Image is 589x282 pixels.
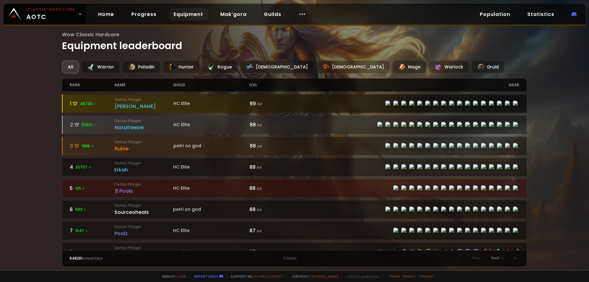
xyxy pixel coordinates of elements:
[75,186,85,191] span: 125
[173,185,249,191] div: HC Elite
[82,60,120,73] div: Warrior
[62,31,527,53] h1: Equipment leaderboard
[80,101,96,106] span: 45733
[114,166,173,174] div: Erkah
[163,60,199,73] div: Hunter
[114,230,173,237] div: Poolz
[126,8,161,21] a: Progress
[441,249,447,255] img: item-23021
[114,160,173,166] small: Defias Pillager
[249,163,294,171] div: 88
[70,79,115,91] div: rank
[489,249,495,255] img: item-22731
[249,248,294,256] div: 87
[215,8,252,21] a: Mak'gora
[62,60,79,73] div: All
[473,249,479,255] img: item-23001
[70,248,115,256] div: 8
[70,256,182,261] div: characters
[158,274,186,279] span: Made by
[429,60,469,73] div: Warlock
[425,249,431,255] img: item-22497
[62,179,527,198] a: 5125 Defias PillagerPoolsHC Elite88 ilvlitem-22506item-22943item-22507item-22504item-22510item-22...
[75,207,87,212] span: 590
[93,8,119,21] a: Home
[114,203,173,208] small: Defias Pillager
[122,60,160,73] div: Paladin
[250,100,295,107] div: 89
[249,79,294,91] div: ilvl
[82,122,96,128] span: 53921
[62,158,527,176] a: 4207117 Defias PillagerErkahHC Elite88 ilvlitem-22498item-23057item-22983item-17723item-22496item...
[257,122,262,128] small: ilvl
[173,143,250,149] div: petri on god
[70,142,115,150] div: 3
[70,163,115,171] div: 4
[311,274,338,279] a: [DOMAIN_NAME]
[75,249,89,255] span: 5760
[433,249,439,255] img: item-22500
[491,255,500,261] span: Next
[173,100,250,107] div: HC Elite
[257,249,262,255] small: ilvl
[250,121,295,129] div: 88
[70,100,115,107] div: 1
[316,60,390,73] div: [DEMOGRAPHIC_DATA]
[194,274,218,279] a: Report a bug
[75,228,88,234] span: 1047
[114,182,173,187] small: Defias Pillager
[70,206,115,213] div: 6
[472,255,480,261] span: Prev
[173,122,250,128] div: HC Elite
[62,94,527,113] a: 145733 Defias Pillager[PERSON_NAME]HC Elite89 ilvlitem-22498item-23057item-22499item-4335item-224...
[169,8,208,21] a: Equipment
[392,60,426,73] div: Mage
[115,97,173,102] small: Defias Pillager
[418,274,434,279] a: Consent
[257,144,262,149] small: ilvl
[62,137,527,155] a: 31986 Defias PillagerRubiepetri on god88 ilvlitem-22490item-21712item-22491item-22488item-22494it...
[449,249,455,255] img: item-22501
[70,184,115,192] div: 5
[26,7,75,21] span: AOTC
[115,118,173,124] small: Defias Pillager
[472,60,505,73] div: Druid
[254,274,284,279] a: Buy me a coffee
[257,186,262,191] small: ilvl
[114,187,173,195] div: Pools
[249,184,294,192] div: 88
[115,102,173,110] div: [PERSON_NAME]
[294,79,519,91] div: gear
[257,207,262,212] small: ilvl
[70,227,115,234] div: 7
[227,274,284,279] span: Support me,
[114,208,173,216] div: Sourceoheals
[173,79,249,91] div: guild
[114,224,173,230] small: Defias Pillager
[505,249,511,255] img: item-21597
[465,249,471,255] img: item-23025
[114,79,173,91] div: name
[240,60,314,73] div: [DEMOGRAPHIC_DATA]
[202,60,238,73] div: Rogue
[114,245,173,251] small: Defias Pillager
[173,249,249,255] div: HC Elite
[115,145,173,153] div: Rubie
[173,206,249,213] div: petri on god
[62,31,527,38] span: Wow Classic Hardcore
[249,227,294,234] div: 87
[62,200,527,219] a: 6590 Defias PillagerSourceohealspetri on god88 ilvlitem-22514item-21712item-22515item-4336item-22...
[522,8,559,21] a: Statistics
[115,139,173,145] small: Defias Pillager
[4,4,86,25] a: Classic HardcoreAOTC
[115,124,173,131] div: Notafreezer
[389,274,400,279] a: Terms
[457,249,463,255] img: item-23237
[62,242,527,261] a: 85760 Defias PillagerHopemageHC Elite87 ilvlitem-22498item-21608item-22499item-6795item-22496item...
[409,249,415,255] img: item-22496
[257,228,262,234] small: ilvl
[417,249,423,255] img: item-22730
[257,165,262,170] small: ilvl
[173,164,249,170] div: HC Elite
[177,274,186,279] a: a fan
